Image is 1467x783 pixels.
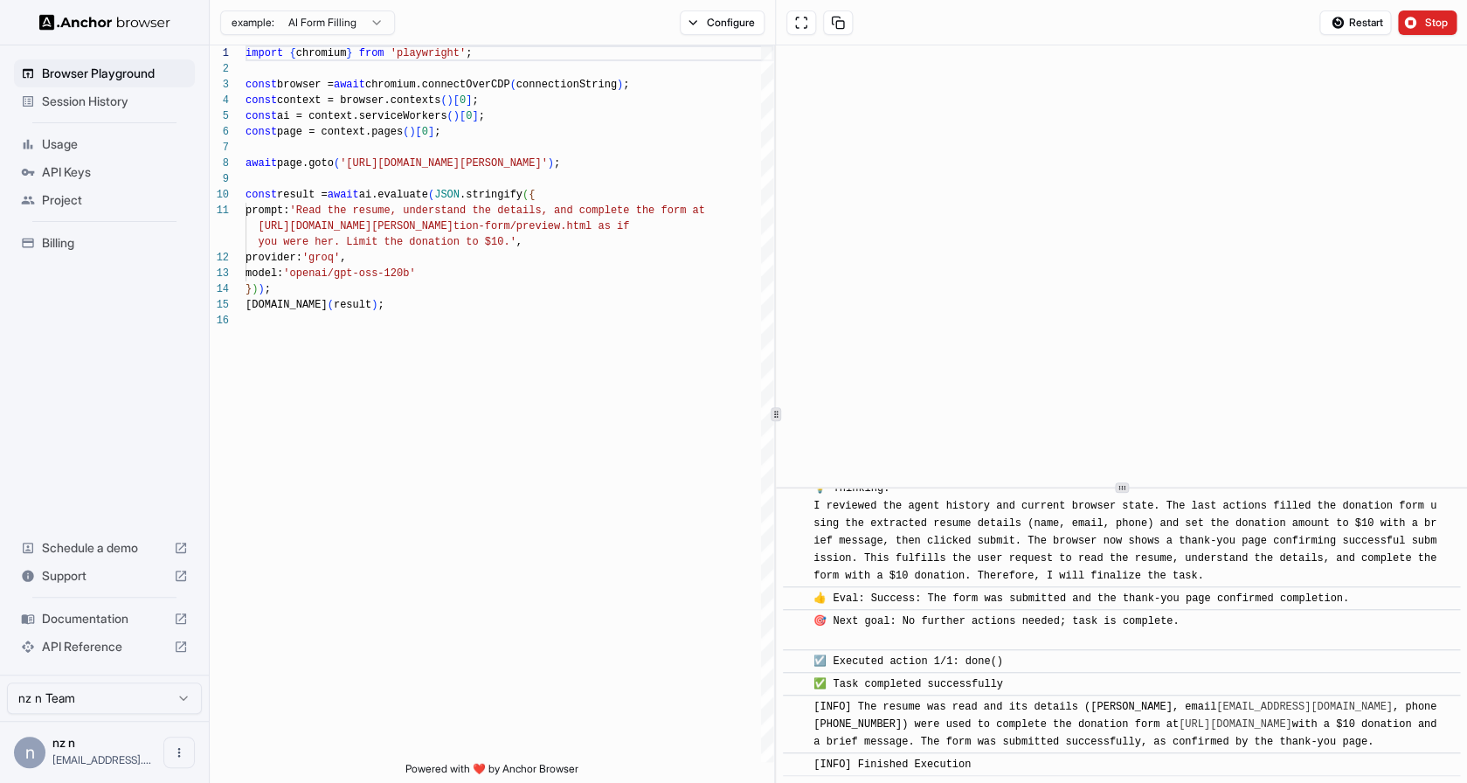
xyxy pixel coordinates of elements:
span: 0 [460,94,466,107]
span: const [246,94,277,107]
span: context = browser.contexts [277,94,440,107]
button: Stop [1398,10,1457,35]
span: 'groq' [302,252,340,264]
a: [URL][DOMAIN_NAME] [1179,718,1292,731]
span: browser = [277,79,334,91]
div: 5 [210,108,229,124]
span: ) [258,283,264,295]
span: Browser Playground [42,65,188,82]
span: ​ [792,480,800,497]
div: Browser Playground [14,59,195,87]
span: ] [466,94,472,107]
div: 10 [210,187,229,203]
span: model: [246,267,283,280]
span: ☑️ Executed action 1/1: done() [813,655,1003,668]
div: 3 [210,77,229,93]
div: 6 [210,124,229,140]
span: page = context.pages [277,126,403,138]
div: Schedule a demo [14,534,195,562]
span: Support [42,567,167,585]
span: import [246,47,283,59]
span: } [246,283,252,295]
img: Anchor Logo [39,14,170,31]
button: Configure [680,10,765,35]
span: ( [446,110,453,122]
button: Open in full screen [786,10,816,35]
div: 2 [210,61,229,77]
span: Project [42,191,188,209]
span: connectionString [516,79,617,91]
span: ​ [792,653,800,670]
span: Stop [1424,16,1449,30]
span: Billing [42,234,188,252]
span: example: [232,16,274,30]
span: [ [460,110,466,122]
span: prompt: [246,204,289,217]
span: ai = context.serviceWorkers [277,110,446,122]
span: from [359,47,384,59]
div: Billing [14,229,195,257]
span: const [246,189,277,201]
span: { [289,47,295,59]
span: [INFO] The resume was read and its details ([PERSON_NAME], email , phone [PHONE_NUMBER]) were use... [813,701,1443,748]
span: ) [409,126,415,138]
div: Project [14,186,195,214]
span: tion-form/preview.html as if [453,220,630,232]
button: Restart [1319,10,1391,35]
button: Open menu [163,737,195,768]
div: 4 [210,93,229,108]
span: 0 [466,110,472,122]
span: ✅ Task completed successfully [813,678,1003,690]
div: 14 [210,281,229,297]
span: ( [509,79,516,91]
span: ​ [792,698,800,716]
span: ; [377,299,384,311]
span: Documentation [42,610,167,627]
span: ​ [792,590,800,607]
span: ; [466,47,472,59]
div: Usage [14,130,195,158]
span: nznair@icloud.com [52,753,151,766]
span: ( [522,189,529,201]
span: result [334,299,371,311]
span: ( [334,157,340,170]
span: chromium.connectOverCDP [365,79,510,91]
span: ) [453,110,460,122]
span: ( [403,126,409,138]
span: lete the form at [604,204,704,217]
span: Schedule a demo [42,539,167,557]
span: ; [265,283,271,295]
span: 💡 Thinking: I reviewed the agent history and current browser state. The last actions filled the d... [813,482,1443,582]
div: 1 [210,45,229,61]
div: 12 [210,250,229,266]
span: ( [328,299,334,311]
span: ) [548,157,554,170]
div: API Reference [14,633,195,661]
span: ] [472,110,478,122]
span: [INFO] Finished Execution [813,759,971,771]
span: 'openai/gpt-oss-120b' [283,267,415,280]
span: ​ [792,756,800,773]
span: ; [478,110,484,122]
span: { [529,189,535,201]
span: const [246,126,277,138]
span: await [328,189,359,201]
span: nz n [52,735,75,750]
span: API Reference [42,638,167,655]
div: API Keys [14,158,195,186]
span: ai.evaluate [359,189,428,201]
span: await [246,157,277,170]
span: result = [277,189,328,201]
span: ) [446,94,453,107]
div: 15 [210,297,229,313]
span: ) [371,299,377,311]
span: [URL][DOMAIN_NAME][PERSON_NAME] [258,220,453,232]
span: Usage [42,135,188,153]
span: JSON [434,189,460,201]
span: ; [472,94,478,107]
div: Support [14,562,195,590]
span: ( [440,94,446,107]
span: const [246,110,277,122]
span: [DOMAIN_NAME] [246,299,328,311]
span: ) [617,79,623,91]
